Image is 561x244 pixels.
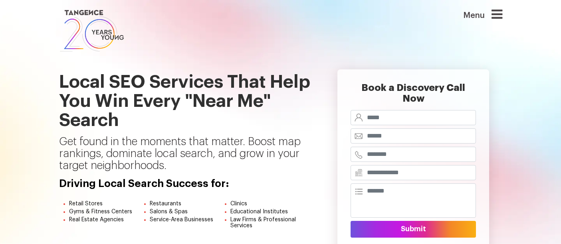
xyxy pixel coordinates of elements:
[351,83,476,110] h2: Book a Discovery Call Now
[59,53,313,136] h1: Local SEO Services That Help You Win Every "Near Me" Search
[69,217,124,222] span: Real Estate Agencies
[59,136,313,178] p: Get found in the moments that matter. Boost map rankings, dominate local search, and grow in your...
[150,217,213,222] span: Service-Area Businesses
[59,8,125,53] img: logo SVG
[59,178,313,190] h4: Driving Local Search Success for:
[69,201,103,207] span: Retail Stores
[230,201,247,207] span: Clinics
[69,209,132,214] span: Gyms & Fitness Centers
[230,209,288,214] span: Educational Institutes
[230,217,296,228] span: Law Firms & Professional Services
[150,209,188,214] span: Salons & Spas
[351,221,476,238] button: Submit
[150,201,181,207] span: Restaurants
